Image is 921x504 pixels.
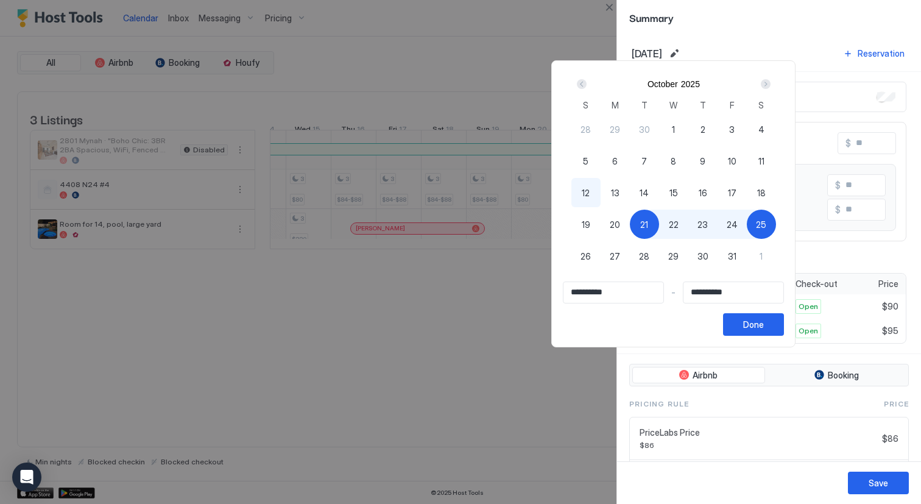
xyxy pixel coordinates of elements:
span: 22 [669,218,679,231]
span: 21 [640,218,648,231]
button: Prev [574,77,591,91]
span: T [641,99,648,112]
div: Open Intercom Messenger [12,463,41,492]
span: 31 [728,250,736,263]
input: Input Field [683,282,783,303]
button: 16 [688,178,718,207]
span: 17 [728,186,736,199]
span: 27 [610,250,620,263]
button: 5 [571,146,601,176]
span: 1 [760,250,763,263]
button: 25 [747,210,776,239]
span: 11 [758,155,764,168]
span: 8 [671,155,676,168]
span: 28 [639,250,649,263]
button: 30 [630,115,659,144]
button: 15 [659,178,688,207]
button: 28 [630,241,659,271]
span: T [700,99,706,112]
button: 21 [630,210,659,239]
span: 16 [699,186,707,199]
button: Done [723,313,784,336]
button: 23 [688,210,718,239]
button: 28 [571,115,601,144]
button: 6 [601,146,630,176]
input: Input Field [563,282,663,303]
span: 14 [640,186,649,199]
span: 13 [611,186,619,199]
button: 29 [601,115,630,144]
span: 29 [610,123,620,136]
button: 29 [659,241,688,271]
button: 30 [688,241,718,271]
button: 31 [718,241,747,271]
span: F [730,99,735,112]
span: - [671,287,676,298]
button: 13 [601,178,630,207]
span: 1 [672,123,675,136]
button: 24 [718,210,747,239]
button: 3 [718,115,747,144]
span: 10 [728,155,736,168]
span: 12 [582,186,590,199]
button: 10 [718,146,747,176]
button: 22 [659,210,688,239]
span: 24 [727,218,738,231]
span: 18 [757,186,766,199]
button: 20 [601,210,630,239]
button: 26 [571,241,601,271]
button: 2 [688,115,718,144]
button: 18 [747,178,776,207]
span: 3 [729,123,735,136]
span: 2 [700,123,705,136]
span: 29 [668,250,679,263]
span: 9 [700,155,705,168]
span: M [612,99,619,112]
span: 15 [669,186,678,199]
span: 30 [639,123,650,136]
button: Next [757,77,773,91]
button: 9 [688,146,718,176]
span: 5 [583,155,588,168]
span: 6 [612,155,618,168]
span: 19 [582,218,590,231]
div: Done [743,318,764,331]
button: 2025 [681,79,700,89]
button: 1 [659,115,688,144]
span: S [758,99,764,112]
button: 27 [601,241,630,271]
span: 20 [610,218,620,231]
button: 12 [571,178,601,207]
button: 8 [659,146,688,176]
button: October [648,79,678,89]
button: 7 [630,146,659,176]
button: 4 [747,115,776,144]
span: S [583,99,588,112]
span: 7 [641,155,647,168]
span: 28 [580,123,591,136]
span: 30 [697,250,708,263]
button: 19 [571,210,601,239]
button: 14 [630,178,659,207]
span: W [669,99,677,112]
span: 26 [580,250,591,263]
button: 1 [747,241,776,271]
button: 17 [718,178,747,207]
span: 4 [758,123,764,136]
button: 11 [747,146,776,176]
span: 25 [756,218,766,231]
span: 23 [697,218,708,231]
